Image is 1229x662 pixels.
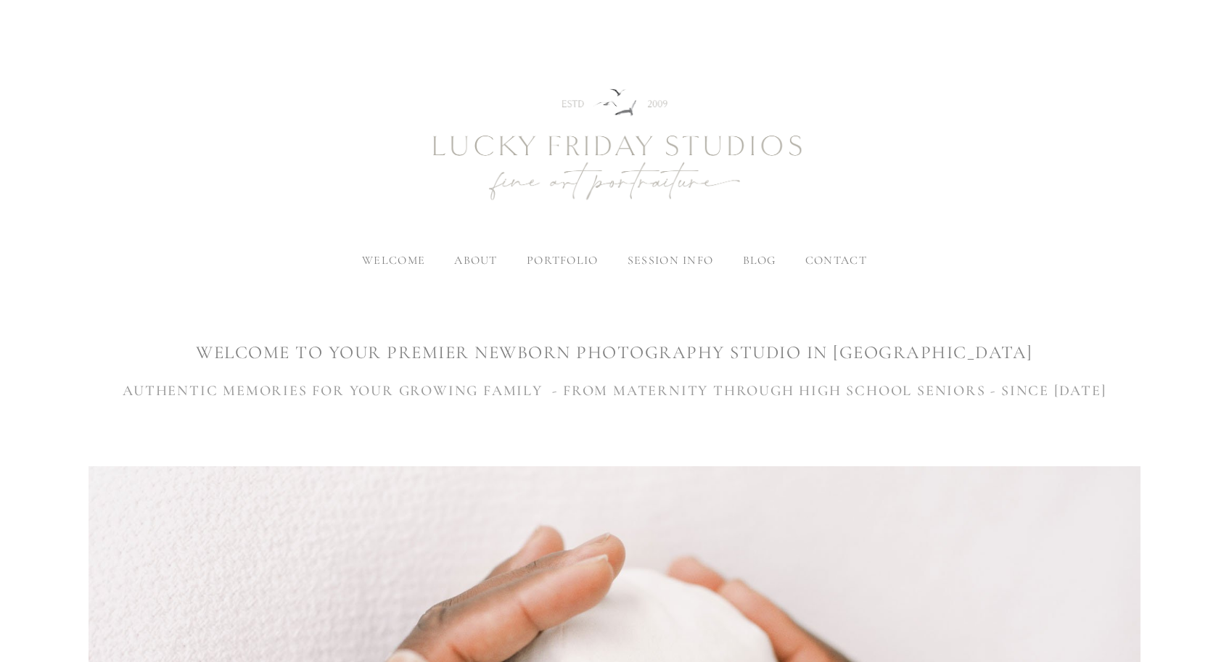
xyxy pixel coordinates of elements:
a: contact [805,253,867,268]
a: blog [743,253,776,268]
a: welcome [362,253,425,268]
h1: WELCOME TO YOUR premier newborn photography studio IN [GEOGRAPHIC_DATA] [89,340,1140,365]
img: Newborn Photography Denver | Lucky Friday Studios [353,37,876,255]
label: about [454,253,497,268]
h3: AUTHENTIC MEMORIES FOR YOUR GROWING FAMILY - FROM MATERNITY THROUGH HIGH SCHOOL SENIORS - SINCE [... [89,380,1140,402]
label: session info [628,253,713,268]
label: portfolio [527,253,599,268]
